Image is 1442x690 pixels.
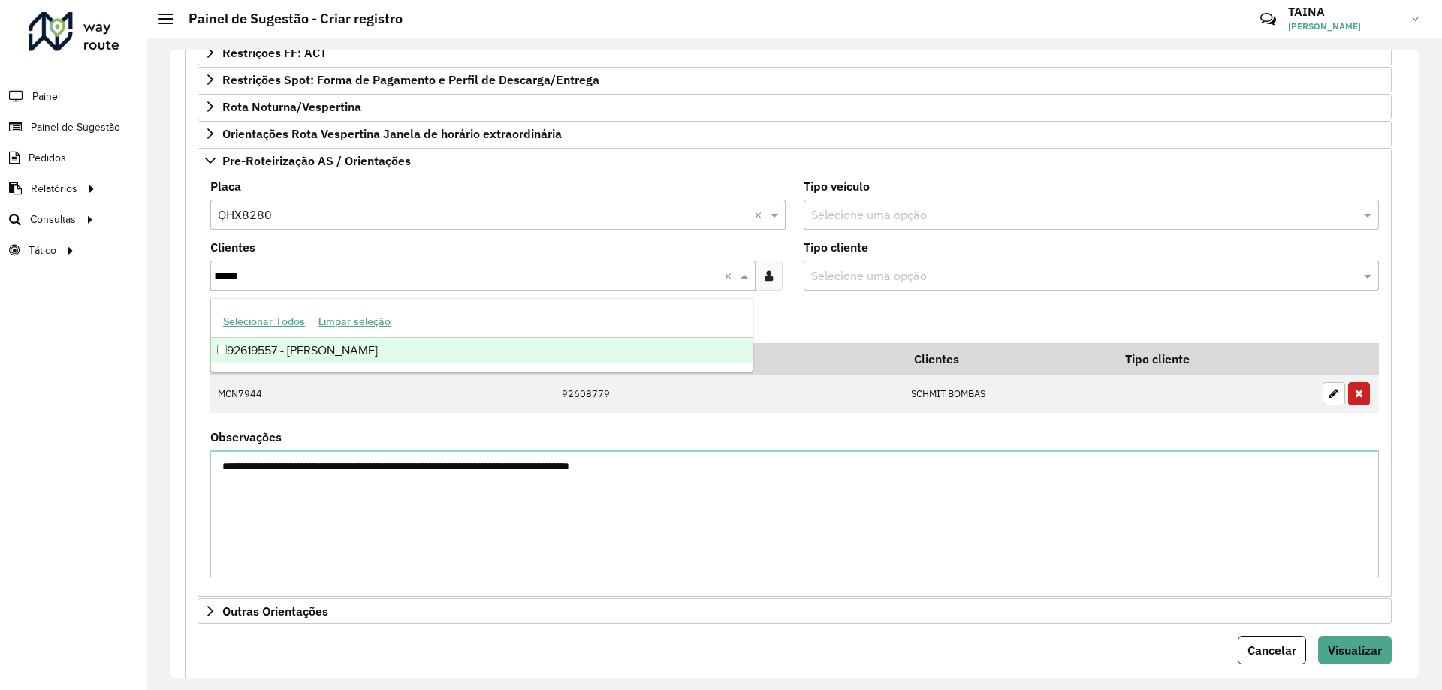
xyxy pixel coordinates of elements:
button: Limpar seleção [312,310,397,333]
a: Pre-Roteirização AS / Orientações [198,148,1392,173]
span: Pre-Roteirização AS / Orientações [222,155,411,167]
span: Consultas [30,212,76,227]
span: Visualizar [1328,643,1382,658]
label: Clientes [210,238,255,256]
span: Clear all [754,206,767,224]
div: 92619557 - [PERSON_NAME] [211,338,753,363]
a: Rota Noturna/Vespertina [198,94,1392,119]
a: Restrições FF: ACT [198,40,1392,65]
a: Contato Rápido [1252,3,1284,35]
span: Tático [29,243,56,258]
label: Placa [210,177,241,195]
a: Restrições Spot: Forma de Pagamento e Perfil de Descarga/Entrega [198,67,1392,92]
span: [PERSON_NAME] [1288,20,1401,33]
h3: TAINA [1288,5,1401,19]
span: Restrições Spot: Forma de Pagamento e Perfil de Descarga/Entrega [222,74,599,86]
span: Cancelar [1247,643,1296,658]
ng-dropdown-panel: Options list [210,298,753,372]
span: Painel de Sugestão [31,119,120,135]
td: MCN7944 [210,375,351,414]
span: Clear all [724,267,737,285]
div: Pre-Roteirização AS / Orientações [198,173,1392,597]
a: Orientações Rota Vespertina Janela de horário extraordinária [198,121,1392,146]
td: 92608779 [554,375,904,414]
label: Tipo cliente [804,238,868,256]
th: Clientes [904,343,1115,375]
label: Observações [210,428,282,446]
a: Outras Orientações [198,598,1392,624]
button: Visualizar [1318,636,1392,664]
span: Pedidos [29,150,66,166]
span: Orientações Rota Vespertina Janela de horário extraordinária [222,128,562,140]
span: Rota Noturna/Vespertina [222,101,361,113]
label: Tipo veículo [804,177,870,195]
span: Relatórios [31,181,77,197]
button: Selecionar Todos [216,310,312,333]
td: SCHMIT BOMBAS [904,375,1115,414]
h2: Painel de Sugestão - Criar registro [173,11,403,27]
span: Painel [32,89,60,104]
button: Cancelar [1238,636,1306,664]
span: Restrições FF: ACT [222,47,327,59]
th: Tipo cliente [1115,343,1314,375]
span: Outras Orientações [222,605,328,617]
